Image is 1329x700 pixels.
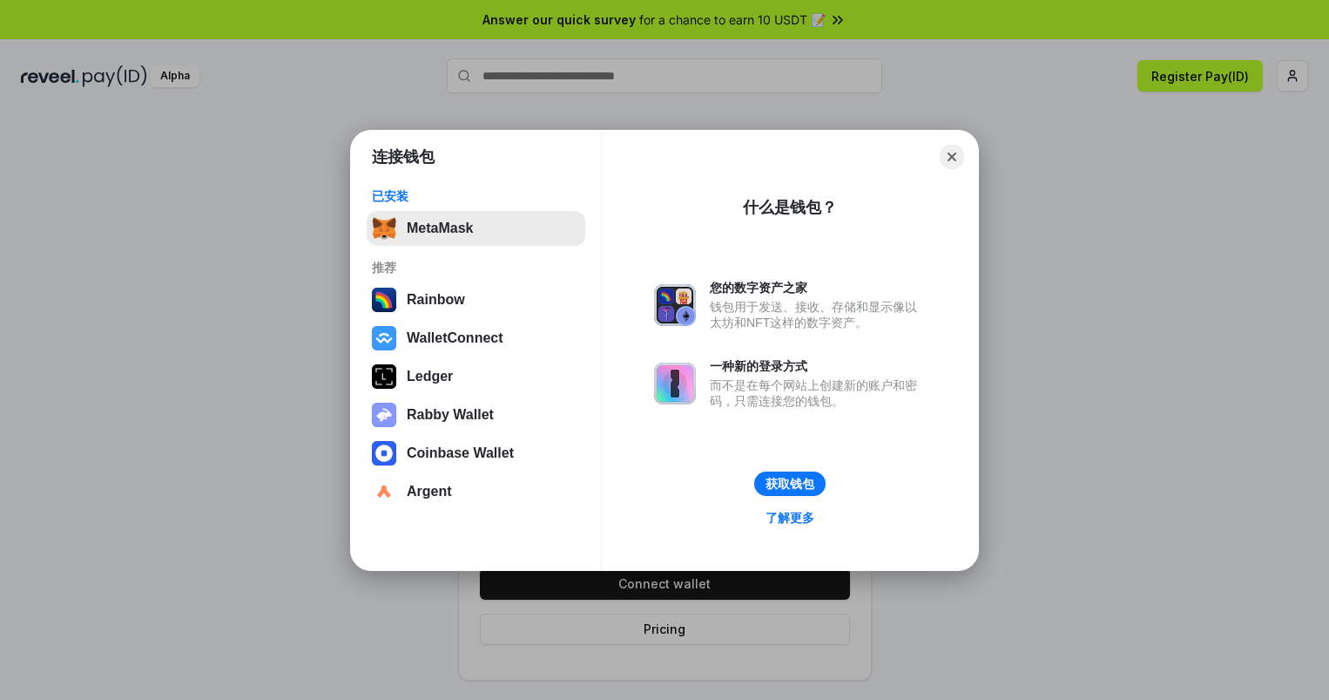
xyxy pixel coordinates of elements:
button: Rabby Wallet [367,398,585,432]
button: Close [940,145,964,169]
button: MetaMask [367,211,585,246]
div: Rabby Wallet [407,407,494,423]
h1: 连接钱包 [372,146,435,167]
img: svg+xml,%3Csvg%20xmlns%3D%22http%3A%2F%2Fwww.w3.org%2F2000%2Fsvg%22%20fill%3D%22none%22%20viewBox... [372,403,396,427]
div: MetaMask [407,221,473,236]
div: Coinbase Wallet [407,445,514,461]
button: Rainbow [367,282,585,317]
img: svg+xml,%3Csvg%20xmlns%3D%22http%3A%2F%2Fwww.w3.org%2F2000%2Fsvg%22%20width%3D%2228%22%20height%3... [372,364,396,389]
img: svg+xml,%3Csvg%20width%3D%2228%22%20height%3D%2228%22%20viewBox%3D%220%200%2028%2028%22%20fill%3D... [372,441,396,466]
div: Argent [407,484,452,500]
div: 获取钱包 [766,476,814,492]
div: 已安装 [372,188,580,204]
img: svg+xml,%3Csvg%20fill%3D%22none%22%20height%3D%2233%22%20viewBox%3D%220%200%2035%2033%22%20width%... [372,216,396,241]
div: 了解更多 [766,510,814,526]
a: 了解更多 [755,506,825,529]
div: Ledger [407,369,453,384]
div: 什么是钱包？ [743,197,837,218]
img: svg+xml,%3Csvg%20width%3D%2228%22%20height%3D%2228%22%20viewBox%3D%220%200%2028%2028%22%20fill%3D... [372,326,396,350]
button: 获取钱包 [754,472,826,496]
img: svg+xml,%3Csvg%20width%3D%2228%22%20height%3D%2228%22%20viewBox%3D%220%200%2028%2028%22%20fill%3D... [372,479,396,504]
div: 推荐 [372,260,580,275]
button: WalletConnect [367,321,585,356]
div: 一种新的登录方式 [710,358,926,374]
div: 钱包用于发送、接收、存储和显示像以太坊和NFT这样的数字资产。 [710,299,926,330]
div: 而不是在每个网站上创建新的账户和密码，只需连接您的钱包。 [710,377,926,409]
img: svg+xml,%3Csvg%20xmlns%3D%22http%3A%2F%2Fwww.w3.org%2F2000%2Fsvg%22%20fill%3D%22none%22%20viewBox... [654,284,696,326]
button: Ledger [367,359,585,394]
button: Argent [367,474,585,509]
div: 您的数字资产之家 [710,280,926,296]
button: Coinbase Wallet [367,436,585,471]
div: Rainbow [407,292,465,308]
img: svg+xml,%3Csvg%20xmlns%3D%22http%3A%2F%2Fwww.w3.org%2F2000%2Fsvg%22%20fill%3D%22none%22%20viewBox... [654,363,696,404]
div: WalletConnect [407,330,503,346]
img: svg+xml,%3Csvg%20width%3D%22120%22%20height%3D%22120%22%20viewBox%3D%220%200%20120%20120%22%20fil... [372,288,396,312]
